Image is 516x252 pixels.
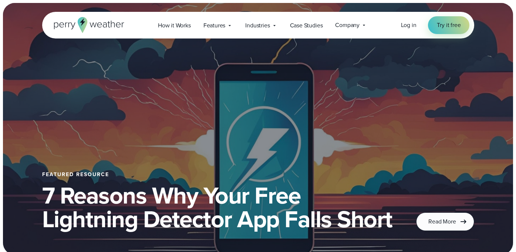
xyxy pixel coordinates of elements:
span: How it Works [158,21,191,30]
a: Try it free [428,16,469,34]
div: Featured Resource [42,172,399,178]
a: Log in [401,21,416,30]
a: How it Works [152,18,197,33]
a: Read More [416,212,474,231]
span: Log in [401,21,416,29]
span: Case Studies [290,21,323,30]
span: Company [335,21,360,30]
span: Industries [245,21,270,30]
a: Case Studies [284,18,329,33]
span: Features [203,21,226,30]
span: Read More [428,217,456,226]
span: Try it free [437,21,461,30]
h1: 7 Reasons Why Your Free Lightning Detector App Falls Short [42,184,399,231]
